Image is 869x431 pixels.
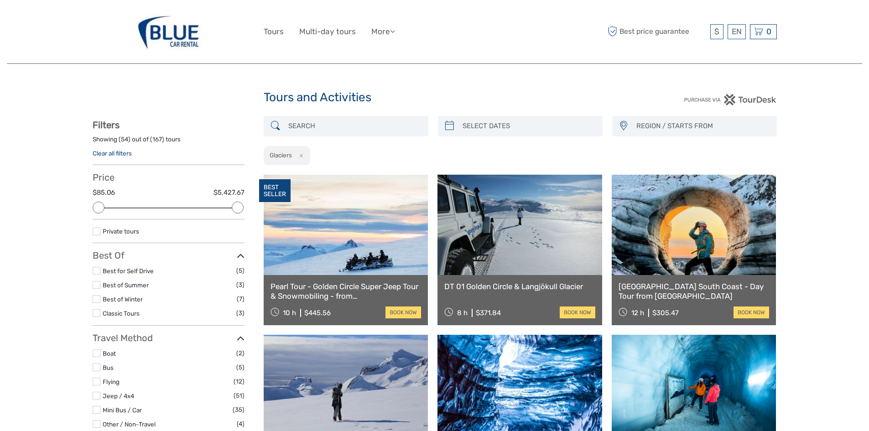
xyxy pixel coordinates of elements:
span: (3) [236,308,245,318]
a: Tours [264,25,284,38]
a: DT 01 Golden Circle & Langjökull Glacier [444,282,595,291]
label: 167 [152,135,162,144]
label: 54 [121,135,128,144]
h3: Travel Method [93,332,245,343]
img: PurchaseViaTourDesk.png [684,94,776,105]
div: $305.47 [652,309,679,317]
a: book now [560,306,595,318]
a: Boat [103,350,116,357]
label: $5,427.67 [213,188,245,197]
img: 327-f1504865-485a-4622-b32e-96dd980bccfc_logo_big.jpg [133,7,204,57]
div: EN [728,24,746,39]
div: BEST SELLER [259,179,291,202]
div: $371.84 [476,309,501,317]
a: Bus [103,364,114,371]
a: Classic Tours [103,310,140,317]
strong: Filters [93,119,120,130]
a: Best for Self Drive [103,267,154,275]
span: (51) [234,390,245,401]
h1: Tours and Activities [264,90,606,105]
span: (2) [236,348,245,358]
div: $445.56 [304,309,331,317]
a: Jeep / 4x4 [103,392,134,400]
a: book now [385,306,421,318]
span: (4) [237,419,245,429]
a: Mini Bus / Car [103,406,142,414]
button: REGION / STARTS FROM [632,119,772,134]
span: 10 h [283,309,296,317]
span: (7) [237,294,245,304]
span: (3) [236,280,245,290]
h3: Price [93,172,245,183]
a: Clear all filters [93,150,132,157]
div: Showing ( ) out of ( ) tours [93,135,245,149]
button: x [293,151,306,160]
h3: Best Of [93,250,245,261]
h2: Glaciers [270,151,292,159]
a: Multi-day tours [299,25,356,38]
span: (35) [233,405,245,415]
a: More [371,25,395,38]
span: (5) [236,362,245,373]
span: (12) [234,376,245,387]
a: Flying [103,378,120,385]
a: Best of Summer [103,281,149,289]
span: 12 h [631,309,644,317]
span: (5) [236,265,245,276]
a: Other / Non-Travel [103,421,156,428]
span: 0 [765,27,773,36]
span: Best price guarantee [606,24,708,39]
input: SEARCH [285,118,424,134]
span: 8 h [457,309,468,317]
a: book now [734,306,769,318]
a: [GEOGRAPHIC_DATA] South Coast - Day Tour from [GEOGRAPHIC_DATA] [619,282,770,301]
a: Pearl Tour - Golden Circle Super Jeep Tour & Snowmobiling - from [GEOGRAPHIC_DATA] [271,282,421,301]
a: Private tours [103,228,139,235]
span: $ [714,27,719,36]
input: SELECT DATES [459,118,598,134]
a: Best of Winter [103,296,143,303]
label: $85.06 [93,188,115,197]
